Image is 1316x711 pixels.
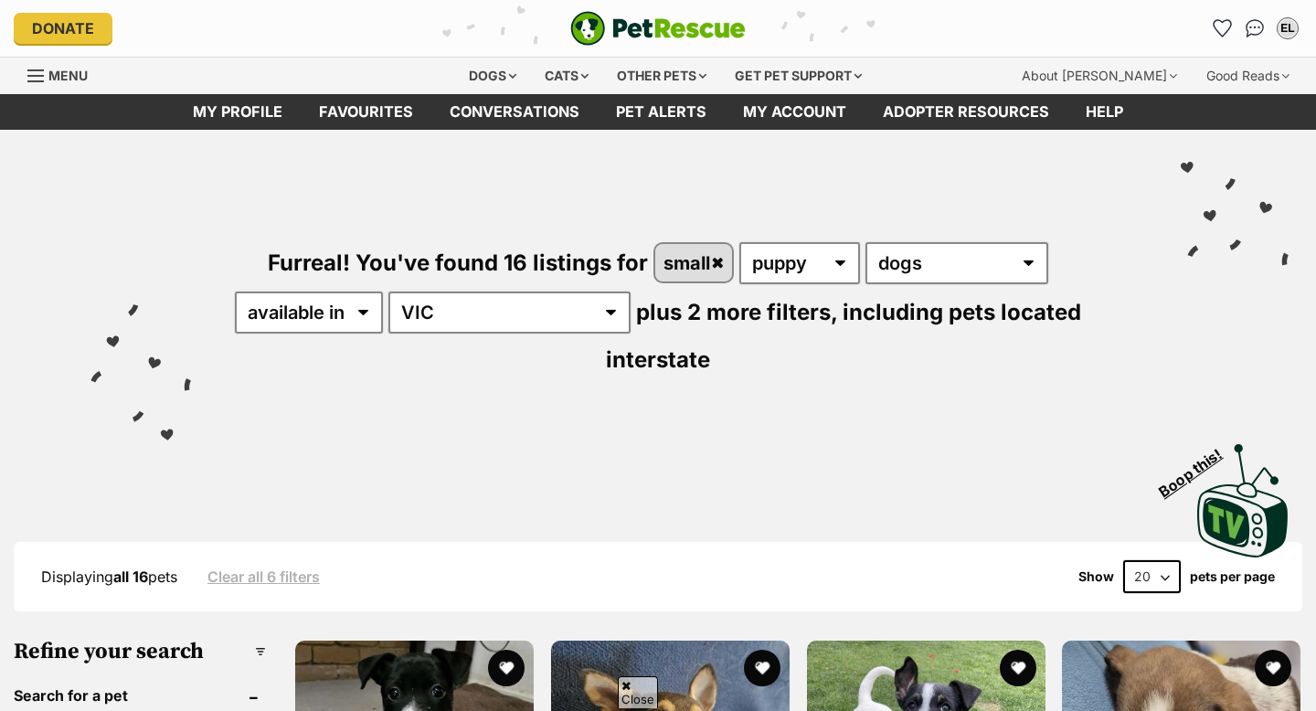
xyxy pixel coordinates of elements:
[48,68,88,83] span: Menu
[1207,14,1302,43] ul: Account quick links
[570,11,746,46] img: logo-e224e6f780fb5917bec1dbf3a21bbac754714ae5b6737aabdf751b685950b380.svg
[268,249,648,276] span: Furreal! You've found 16 listings for
[1240,14,1269,43] a: Conversations
[113,568,148,586] strong: all 16
[865,94,1067,130] a: Adopter resources
[1279,19,1297,37] div: EL
[1190,569,1275,584] label: pets per page
[1207,14,1236,43] a: Favourites
[456,58,529,94] div: Dogs
[175,94,301,130] a: My profile
[570,11,746,46] a: PetRescue
[207,568,320,585] a: Clear all 6 filters
[1067,94,1141,130] a: Help
[431,94,598,130] a: conversations
[655,244,733,281] a: small
[41,568,177,586] span: Displaying pets
[532,58,601,94] div: Cats
[598,94,725,130] a: Pet alerts
[999,650,1035,686] button: favourite
[1078,569,1114,584] span: Show
[27,58,101,90] a: Menu
[604,58,719,94] div: Other pets
[618,676,658,708] span: Close
[1194,58,1302,94] div: Good Reads
[301,94,431,130] a: Favourites
[14,687,266,704] header: Search for a pet
[744,650,780,686] button: favourite
[1009,58,1190,94] div: About [PERSON_NAME]
[725,94,865,130] a: My account
[1246,19,1265,37] img: chat-41dd97257d64d25036548639549fe6c8038ab92f7586957e7f3b1b290dea8141.svg
[14,639,266,664] h3: Refine your search
[1156,434,1240,500] span: Boop this!
[1273,14,1302,43] button: My account
[606,299,1081,373] span: including pets located interstate
[722,58,875,94] div: Get pet support
[1197,444,1289,557] img: PetRescue TV logo
[1197,428,1289,561] a: Boop this!
[636,299,837,325] span: plus 2 more filters,
[14,13,112,44] a: Donate
[488,650,525,686] button: favourite
[1255,650,1291,686] button: favourite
